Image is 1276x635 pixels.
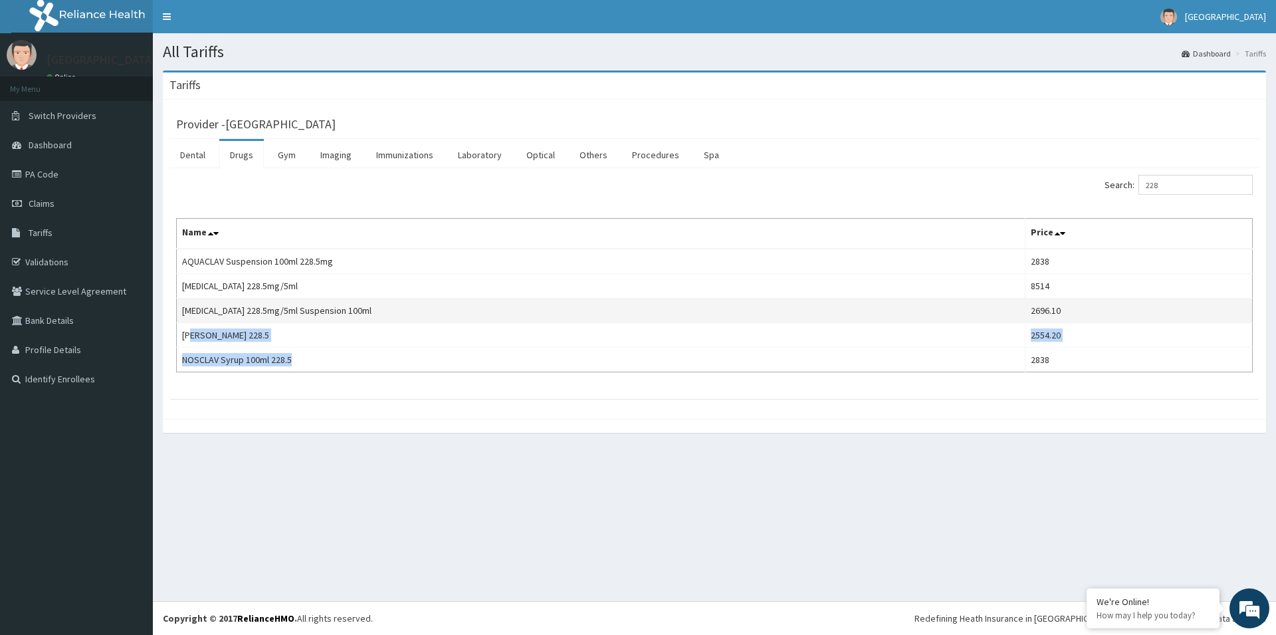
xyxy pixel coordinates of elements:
[29,110,96,122] span: Switch Providers
[569,141,618,169] a: Others
[177,323,1025,348] td: [PERSON_NAME] 228.5
[1105,175,1253,195] label: Search:
[1182,48,1231,59] a: Dashboard
[1025,274,1252,299] td: 8514
[7,40,37,70] img: User Image
[693,141,730,169] a: Spa
[1160,9,1177,25] img: User Image
[447,141,512,169] a: Laboratory
[177,219,1025,249] th: Name
[1025,348,1252,372] td: 2838
[267,141,306,169] a: Gym
[176,118,336,130] h3: Provider - [GEOGRAPHIC_DATA]
[177,274,1025,299] td: [MEDICAL_DATA] 228.5mg/5ml
[914,612,1266,625] div: Redefining Heath Insurance in [GEOGRAPHIC_DATA] using Telemedicine and Data Science!
[77,168,183,302] span: We're online!
[366,141,444,169] a: Immunizations
[29,197,54,209] span: Claims
[1025,249,1252,274] td: 2838
[621,141,690,169] a: Procedures
[310,141,362,169] a: Imaging
[237,612,294,624] a: RelianceHMO
[7,363,253,410] textarea: Type your message and hit 'Enter'
[169,141,216,169] a: Dental
[163,612,297,624] strong: Copyright © 2017 .
[153,601,1276,635] footer: All rights reserved.
[1025,323,1252,348] td: 2554.20
[1232,48,1266,59] li: Tariffs
[29,227,53,239] span: Tariffs
[47,54,156,66] p: [GEOGRAPHIC_DATA]
[219,141,264,169] a: Drugs
[516,141,566,169] a: Optical
[1097,596,1210,608] div: We're Online!
[177,348,1025,372] td: NOSCLAV Syrup 100ml 228.5
[163,43,1266,61] h1: All Tariffs
[1025,299,1252,323] td: 2696.10
[1097,610,1210,621] p: How may I help you today?
[1025,219,1252,249] th: Price
[29,139,72,151] span: Dashboard
[1185,11,1266,23] span: [GEOGRAPHIC_DATA]
[47,72,78,82] a: Online
[25,66,54,100] img: d_794563401_company_1708531726252_794563401
[177,249,1025,274] td: AQUACLAV Suspension 100ml 228.5mg
[69,74,223,92] div: Chat with us now
[177,299,1025,323] td: [MEDICAL_DATA] 228.5mg/5ml Suspension 100ml
[169,79,201,91] h3: Tariffs
[218,7,250,39] div: Minimize live chat window
[1138,175,1253,195] input: Search:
